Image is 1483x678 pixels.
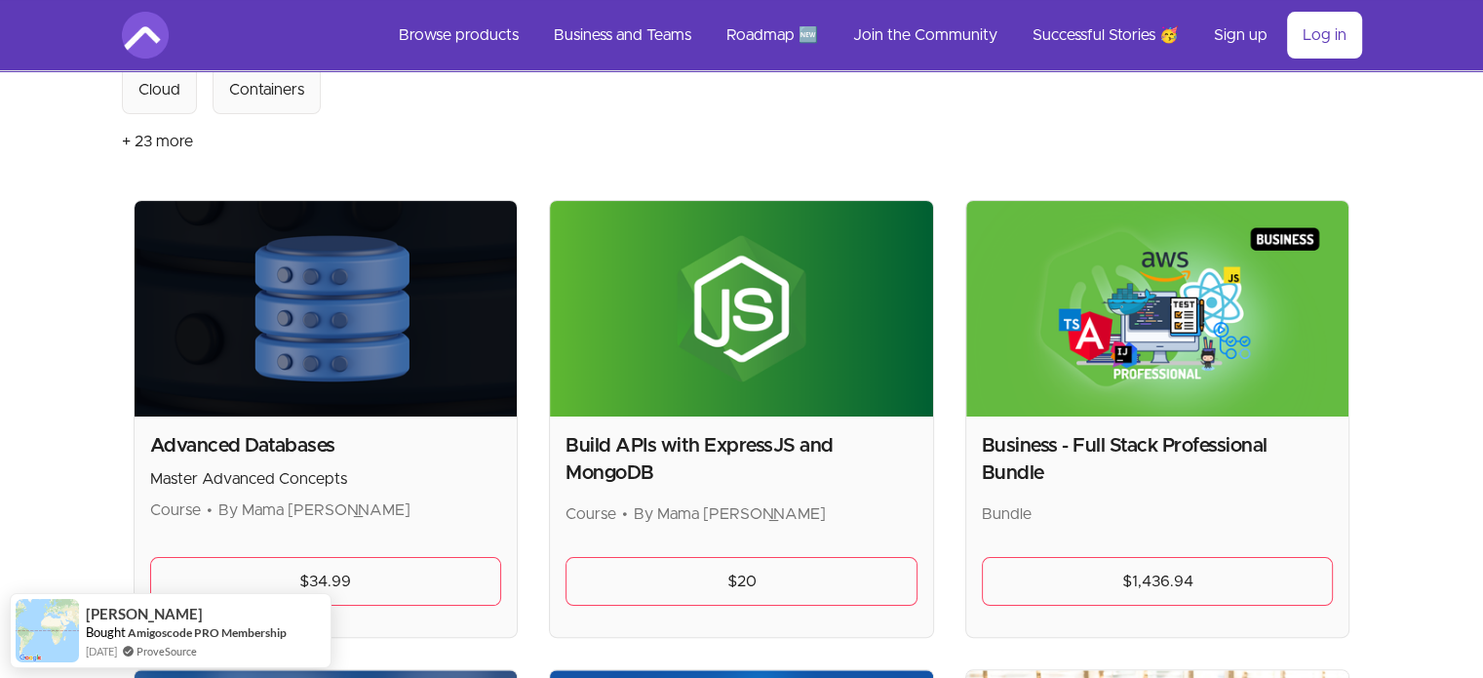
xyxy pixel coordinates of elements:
[137,643,197,659] a: ProveSource
[838,12,1013,59] a: Join the Community
[122,114,193,169] button: + 23 more
[16,599,79,662] img: provesource social proof notification image
[566,432,917,487] h2: Build APIs with ExpressJS and MongoDB
[128,625,287,640] a: Amigoscode PRO Membership
[538,12,707,59] a: Business and Teams
[150,557,502,606] a: $34.99
[135,201,518,417] img: Product image for Advanced Databases
[622,506,628,522] span: •
[122,12,169,59] img: Amigoscode logo
[138,78,180,101] div: Cloud
[207,502,213,518] span: •
[550,201,933,417] img: Product image for Build APIs with ExpressJS and MongoDB
[634,506,826,522] span: By Mama [PERSON_NAME]
[982,506,1032,522] span: Bundle
[566,506,616,522] span: Course
[150,432,502,459] h2: Advanced Databases
[86,606,203,622] span: [PERSON_NAME]
[150,502,201,518] span: Course
[1287,12,1362,59] a: Log in
[566,557,917,606] a: $20
[383,12,1362,59] nav: Main
[86,643,117,659] span: [DATE]
[150,467,502,491] p: Master Advanced Concepts
[982,557,1334,606] a: $1,436.94
[86,624,126,640] span: Bought
[229,78,304,101] div: Containers
[218,502,410,518] span: By Mama [PERSON_NAME]
[1017,12,1194,59] a: Successful Stories 🥳
[1198,12,1283,59] a: Sign up
[982,432,1334,487] h2: Business - Full Stack Professional Bundle
[966,201,1349,417] img: Product image for Business - Full Stack Professional Bundle
[383,12,534,59] a: Browse products
[711,12,834,59] a: Roadmap 🆕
